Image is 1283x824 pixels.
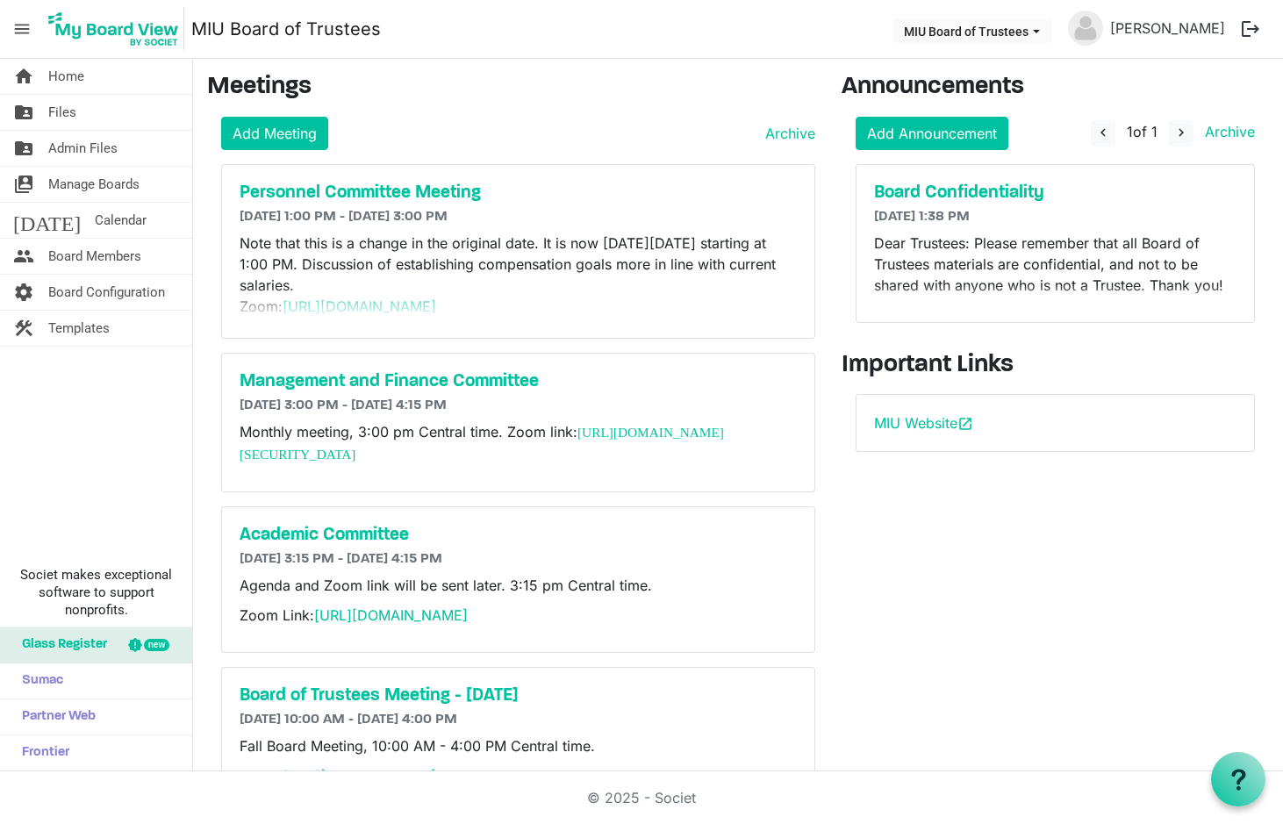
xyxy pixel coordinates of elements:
[1103,11,1232,46] a: [PERSON_NAME]
[240,398,797,414] h6: [DATE] 3:00 PM - [DATE] 4:15 PM
[207,73,815,103] h3: Meetings
[1095,125,1111,140] span: navigate_before
[240,685,797,706] a: Board of Trustees Meeting - [DATE]
[1127,123,1133,140] span: 1
[144,639,169,651] div: new
[13,131,34,166] span: folder_shared
[240,735,797,756] p: Fall Board Meeting, 10:00 AM - 4:00 PM Central time.
[1232,11,1269,47] button: logout
[43,7,191,51] a: My Board View Logo
[842,351,1269,381] h3: Important Links
[856,117,1008,150] a: Add Announcement
[95,203,147,238] span: Calendar
[587,789,696,806] a: © 2025 - Societ
[240,297,441,336] span: Zoom: Times are Central Time.
[283,297,436,315] a: [URL][DOMAIN_NAME]
[1169,120,1193,147] button: navigate_next
[957,416,973,432] span: open_in_new
[13,167,34,202] span: switch_account
[240,575,797,596] p: Agenda and Zoom link will be sent later. 3:15 pm Central time.
[1127,123,1158,140] span: of 1
[314,606,468,624] a: [URL][DOMAIN_NAME]
[758,123,815,144] a: Archive
[240,209,797,226] h6: [DATE] 1:00 PM - [DATE] 3:00 PM
[48,311,110,346] span: Templates
[1068,11,1103,46] img: no-profile-picture.svg
[240,371,797,392] a: Management and Finance Committee
[13,311,34,346] span: construction
[892,18,1051,43] button: MIU Board of Trustees dropdownbutton
[874,414,973,432] a: MIU Websiteopen_in_new
[5,12,39,46] span: menu
[240,425,724,462] a: [URL][DOMAIN_NAME][SECURITY_DATA]
[874,210,970,224] span: [DATE] 1:38 PM
[13,239,34,274] span: people
[874,233,1236,296] p: Dear Trustees: Please remember that all Board of Trustees materials are confidential, and not to ...
[48,95,76,130] span: Files
[13,699,96,734] span: Partner Web
[48,167,140,202] span: Manage Boards
[13,95,34,130] span: folder_shared
[240,183,797,204] a: Personnel Committee Meeting
[240,525,797,546] a: Academic Committee
[240,606,468,624] span: Zoom Link:
[1173,125,1189,140] span: navigate_next
[48,239,141,274] span: Board Members
[13,735,69,770] span: Frontier
[874,183,1236,204] a: Board Confidentiality
[283,767,436,785] a: [URL][DOMAIN_NAME]
[13,663,63,699] span: Sumac
[240,551,797,568] h6: [DATE] 3:15 PM - [DATE] 4:15 PM
[240,233,797,401] p: Note that this is a change in the original date. It is now [DATE][DATE] starting at 1:00 PM. Disc...
[842,73,1269,103] h3: Announcements
[191,11,381,47] a: MIU Board of Trustees
[221,117,328,150] a: Add Meeting
[13,627,107,663] span: Glass Register
[240,765,797,807] p: Zoom:
[48,131,118,166] span: Admin Files
[13,59,34,94] span: home
[8,566,184,619] span: Societ makes exceptional software to support nonprofits.
[1198,123,1255,140] a: Archive
[13,203,81,238] span: [DATE]
[240,712,797,728] h6: [DATE] 10:00 AM - [DATE] 4:00 PM
[48,275,165,310] span: Board Configuration
[48,59,84,94] span: Home
[240,421,797,465] p: Monthly meeting, 3:00 pm Central time. Zoom link:
[13,275,34,310] span: settings
[1091,120,1115,147] button: navigate_before
[43,7,184,51] img: My Board View Logo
